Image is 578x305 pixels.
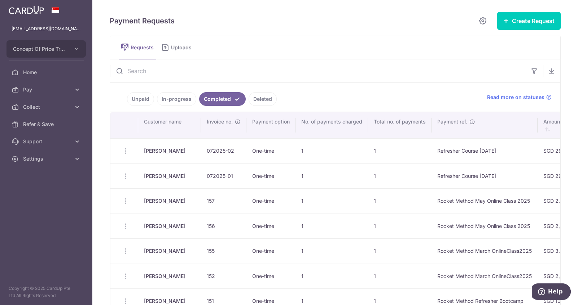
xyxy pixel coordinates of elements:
td: One-time [246,264,295,289]
span: Invoice no. [207,118,233,125]
td: 1 [295,188,368,214]
span: Uploads [171,44,197,51]
span: Settings [23,155,71,162]
iframe: Opens a widget where you can find more information [532,283,571,301]
td: 1 [295,163,368,189]
td: Refresher Course [DATE] [432,163,538,189]
td: [PERSON_NAME] [138,138,201,163]
span: Help [16,5,31,12]
th: Payment option [246,112,295,138]
a: Deleted [249,92,277,106]
td: 1 [368,214,432,239]
td: One-time [246,163,295,189]
td: [PERSON_NAME] [138,188,201,214]
td: 1 [295,238,368,264]
td: Refresher Course [DATE] [432,138,538,163]
a: In-progress [157,92,196,106]
td: 072025-02 [201,138,246,163]
span: Collect [23,103,71,111]
td: 1 [368,264,432,289]
span: Refer & Save [23,121,71,128]
span: Read more on statuses [487,94,544,101]
td: 157 [201,188,246,214]
button: Create Request [497,12,561,30]
span: Payment option [252,118,290,125]
a: Read more on statuses [487,94,552,101]
td: [PERSON_NAME] [138,163,201,189]
span: Payment ref. [437,118,467,125]
td: [PERSON_NAME] [138,264,201,289]
span: Concept Of Price Trading Pte Ltd [13,45,66,53]
span: No. of payments charged [301,118,362,125]
td: [PERSON_NAME] [138,238,201,264]
a: Unpaid [127,92,154,106]
td: Rocket Method May Online Class 2025 [432,188,538,214]
td: One-time [246,238,295,264]
td: 1 [295,138,368,163]
p: [EMAIL_ADDRESS][DOMAIN_NAME] [12,25,81,32]
span: Support [23,138,71,145]
td: Rocket Method March OnlineClass2025 [432,264,538,289]
span: Total no. of payments [374,118,426,125]
a: Uploads [159,36,197,59]
img: CardUp [9,6,44,14]
th: Total no. of payments [368,112,432,138]
td: 072025-01 [201,163,246,189]
span: Requests [131,44,156,51]
td: 1 [295,214,368,239]
td: One-time [246,188,295,214]
a: Requests [119,36,156,59]
td: Rocket Method May Online Class 2025 [432,214,538,239]
button: Concept Of Price Trading Pte Ltd [6,40,86,58]
span: Home [23,69,71,76]
td: One-time [246,138,295,163]
span: Pay [23,86,71,93]
td: 156 [201,214,246,239]
td: 1 [295,264,368,289]
td: Rocket Method March OnlineClass2025 [432,238,538,264]
th: Payment ref. [432,112,538,138]
a: Completed [199,92,246,106]
th: No. of payments charged [295,112,368,138]
td: 1 [368,138,432,163]
th: Customer name [138,112,201,138]
td: 1 [368,238,432,264]
td: 152 [201,264,246,289]
td: 1 [368,163,432,189]
td: 155 [201,238,246,264]
td: [PERSON_NAME] [138,214,201,239]
h5: Payment Requests [110,15,175,27]
th: Invoice no. [201,112,246,138]
span: Amount due [543,118,572,125]
input: Search [110,59,526,82]
td: One-time [246,214,295,239]
td: 1 [368,188,432,214]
